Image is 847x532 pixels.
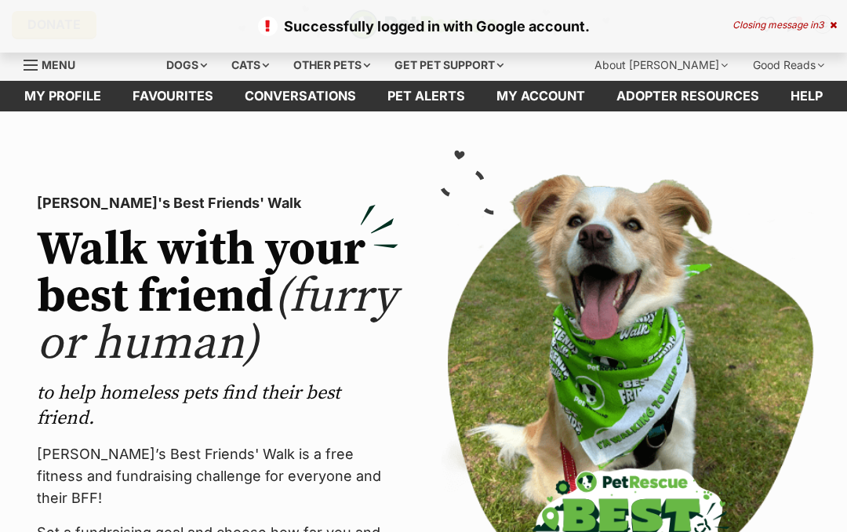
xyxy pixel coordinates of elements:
span: Menu [42,58,75,71]
a: My profile [9,81,117,111]
a: Menu [24,49,86,78]
span: (furry or human) [37,268,397,373]
a: My account [481,81,601,111]
div: Cats [220,49,280,81]
div: Get pet support [384,49,514,81]
div: Other pets [282,49,381,81]
a: Help [775,81,838,111]
div: About [PERSON_NAME] [583,49,739,81]
p: [PERSON_NAME]'s Best Friends' Walk [37,192,398,214]
p: to help homeless pets find their best friend. [37,381,398,431]
div: Dogs [155,49,218,81]
a: Favourites [117,81,229,111]
a: Adopter resources [601,81,775,111]
h2: Walk with your best friend [37,227,398,368]
p: [PERSON_NAME]’s Best Friends' Walk is a free fitness and fundraising challenge for everyone and t... [37,443,398,509]
a: Pet alerts [372,81,481,111]
div: Good Reads [742,49,835,81]
a: conversations [229,81,372,111]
